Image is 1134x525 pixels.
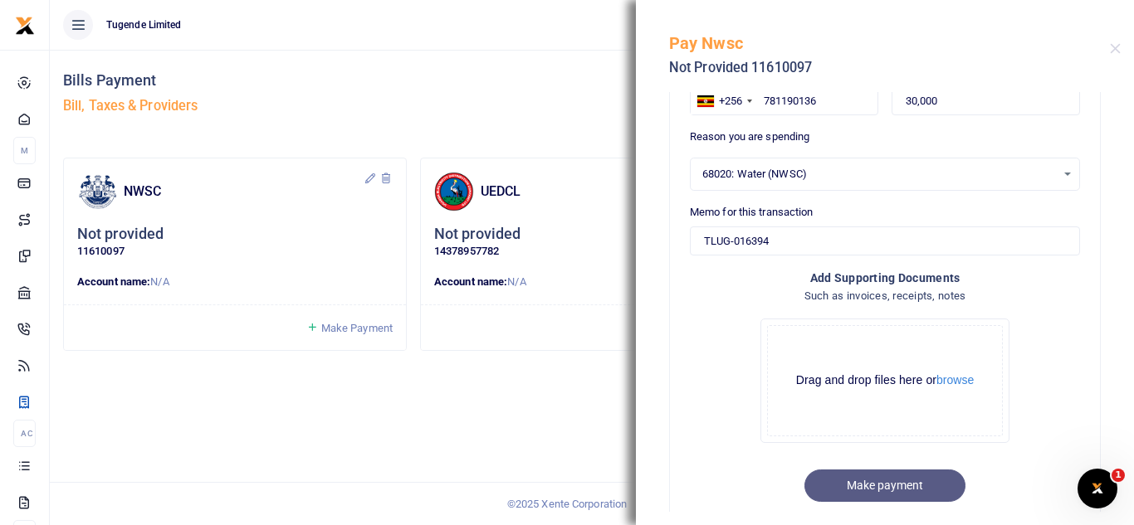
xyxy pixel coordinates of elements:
div: Drag and drop files here or [768,372,1002,388]
li: Ac [13,420,36,447]
span: 1 [1112,469,1125,482]
h5: Bill, Taxes & Providers [63,98,585,114]
img: logo-small [15,16,35,36]
a: Make Payment [306,318,393,338]
p: 14378957782 [434,243,750,260]
a: logo-small logo-large logo-large [15,18,35,31]
div: Click to update [77,225,393,260]
h4: Bills Payment [63,71,585,90]
span: Make Payment [321,322,393,334]
h5: Not provided [77,225,164,244]
span: 68020: Water (NWSC) [702,166,1056,182]
label: Memo for this transaction [690,204,814,221]
h5: Not Provided 11610097 [669,60,1110,76]
h4: NWSC [124,182,364,201]
h5: Pay Nwsc [669,33,1110,53]
div: File Uploader [760,318,1009,443]
strong: Account name: [434,275,507,288]
span: N/A [507,275,525,288]
h4: UEDCL [481,182,721,201]
input: Enter a amount [892,87,1080,115]
div: Uganda: +256 [691,88,757,114]
div: +256 [719,93,742,109]
strong: Account name: [77,275,150,288]
li: M [13,137,36,164]
label: Reason you are spending [690,129,809,145]
h5: Not provided [434,225,521,244]
div: Click to update [434,225,750,260]
button: browse [936,374,974,386]
span: N/A [150,275,169,288]
p: 11610097 [77,243,393,260]
h4: Add supporting Documents [690,269,1080,287]
span: Tugende Limited [100,17,188,32]
button: Close [1110,43,1121,54]
iframe: Intercom live chat [1078,469,1117,508]
h4: Such as invoices, receipts, notes [690,287,1080,305]
input: Enter extra information [690,226,1080,255]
